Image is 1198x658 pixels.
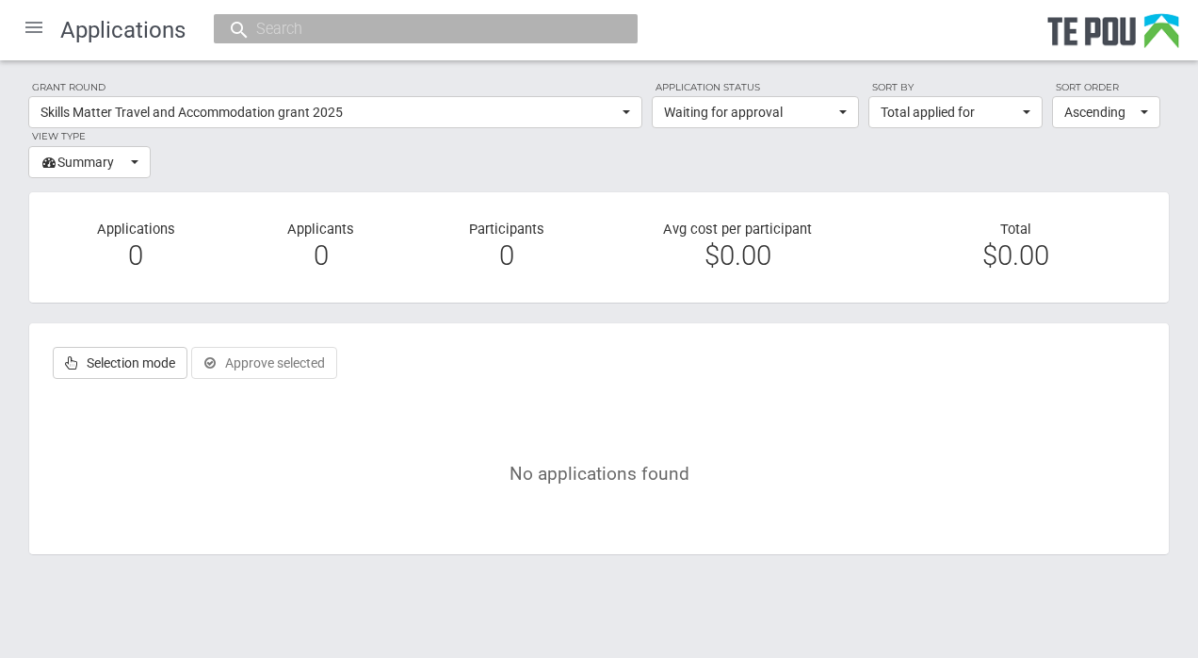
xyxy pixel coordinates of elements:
span: Ascending [1064,103,1136,122]
label: Application status [652,79,859,96]
span: Skills Matter Travel and Accommodation grant 2025 [40,103,618,122]
div: $0.00 [891,247,1141,264]
button: Ascending [1052,96,1160,128]
div: $0.00 [613,247,863,264]
span: Waiting for approval [664,103,834,122]
div: 0 [428,247,585,264]
div: 0 [243,247,400,264]
span: Total applied for [881,103,1018,122]
label: Sort order [1052,79,1160,96]
button: Skills Matter Travel and Accommodation grant 2025 [28,96,642,128]
button: Waiting for approval [652,96,859,128]
div: Participants [413,221,599,274]
div: Applications [43,221,229,274]
button: Summary [28,146,151,178]
label: Grant round [28,79,642,96]
div: Total [877,221,1155,265]
div: 0 [57,247,215,264]
button: Approve selected [191,347,337,379]
div: No applications found [100,464,1098,484]
div: Avg cost per participant [599,221,877,274]
label: View type [28,128,151,145]
label: Sort by [868,79,1043,96]
button: Total applied for [868,96,1043,128]
input: Search [251,19,582,39]
div: Applicants [229,221,414,274]
label: Selection mode [53,347,187,379]
span: Summary [40,153,126,172]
